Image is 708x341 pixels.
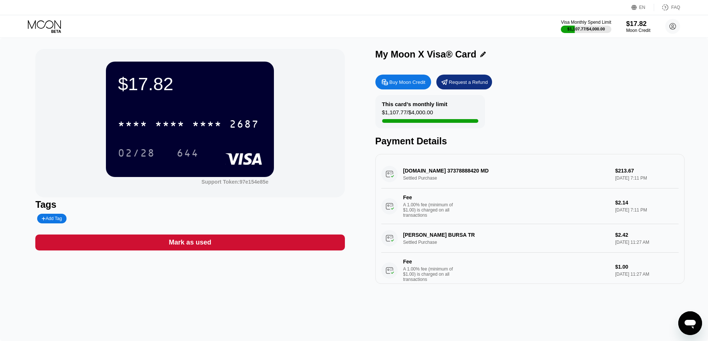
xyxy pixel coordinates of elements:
[561,20,611,33] div: Visa Monthly Spend Limit$1,107.77/$4,000.00
[403,202,459,218] div: A 1.00% fee (minimum of $1.00) is charged on all transactions
[42,216,62,221] div: Add Tag
[201,179,268,185] div: Support Token:97e154e85e
[112,144,161,162] div: 02/28
[118,73,262,94] div: $17.82
[403,266,459,282] div: A 1.00% fee (minimum of $1.00) is charged on all transactions
[615,200,678,206] div: $2.14
[678,311,702,335] iframe: Mesajlaşma penceresini başlatma düğmesi
[201,179,268,185] div: Support Token: 97e154e85e
[631,4,654,11] div: EN
[35,235,345,250] div: Mark as used
[382,101,447,107] div: This card’s monthly limit
[389,79,426,85] div: Buy Moon Credit
[169,238,211,247] div: Mark as used
[381,188,679,224] div: FeeA 1.00% fee (minimum of $1.00) is charged on all transactions$2.14[DATE] 7:11 PM
[382,109,433,119] div: $1,107.77 / $4,000.00
[375,136,685,147] div: Payment Details
[615,264,678,270] div: $1.00
[671,5,680,10] div: FAQ
[403,194,455,200] div: Fee
[118,148,155,160] div: 02/28
[626,20,650,28] div: $17.82
[436,75,492,89] div: Request a Refund
[177,148,199,160] div: 644
[171,144,204,162] div: 644
[37,214,66,223] div: Add Tag
[654,4,680,11] div: FAQ
[381,253,679,288] div: FeeA 1.00% fee (minimum of $1.00) is charged on all transactions$1.00[DATE] 11:27 AM
[449,79,488,85] div: Request a Refund
[626,20,650,33] div: $17.82Moon Credit
[568,27,605,31] div: $1,107.77 / $4,000.00
[615,207,678,213] div: [DATE] 7:11 PM
[639,5,646,10] div: EN
[35,199,345,210] div: Tags
[375,49,476,60] div: My Moon X Visa® Card
[403,259,455,265] div: Fee
[229,119,259,131] div: 2687
[626,28,650,33] div: Moon Credit
[561,20,611,25] div: Visa Monthly Spend Limit
[375,75,431,89] div: Buy Moon Credit
[615,272,678,277] div: [DATE] 11:27 AM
